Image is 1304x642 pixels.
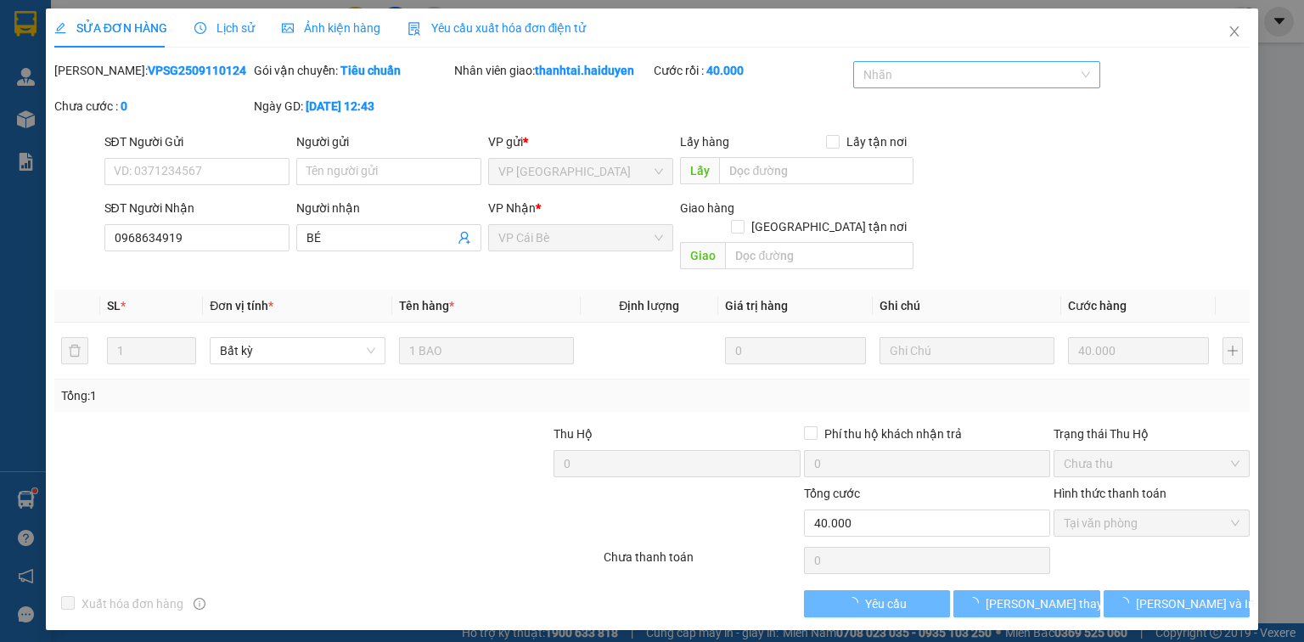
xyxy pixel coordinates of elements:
span: user-add [458,231,471,245]
span: Định lượng [619,299,679,313]
div: Người gửi [296,132,481,151]
span: VP Cái Bè [498,225,663,251]
span: loading [846,597,865,609]
span: loading [1117,597,1136,609]
span: Lấy [680,157,719,184]
span: Yêu cầu xuất hóa đơn điện tử [407,21,587,35]
b: 40.000 [706,64,744,77]
span: VP Sài Gòn [498,159,663,184]
span: Lấy tận nơi [840,132,913,151]
span: Giá trị hàng [725,299,788,313]
span: Bất kỳ [220,338,374,363]
button: [PERSON_NAME] thay đổi [953,590,1100,617]
span: Tên hàng [399,299,454,313]
span: SL [107,299,121,313]
span: clock-circle [194,22,206,34]
span: Tại văn phòng [1064,510,1239,536]
span: Giao [680,242,725,269]
span: Xuất hóa đơn hàng [75,594,190,613]
b: VPSG2509110124 [148,64,246,77]
input: 0 [1068,337,1209,364]
div: Cước rồi : [654,61,850,80]
b: 0 [121,99,127,113]
input: Dọc đường [725,242,913,269]
span: close [1228,25,1241,38]
div: Tổng: 1 [61,386,504,405]
span: Phí thu hộ khách nhận trả [818,425,969,443]
div: Người nhận [296,199,481,217]
span: VP Nhận [488,201,536,215]
div: Nhân viên giao: [454,61,650,80]
button: Close [1211,8,1258,56]
div: SĐT Người Gửi [104,132,289,151]
span: Đơn vị tính [210,299,273,313]
input: VD: Bàn, Ghế [399,337,574,364]
label: Hình thức thanh toán [1054,487,1166,500]
span: Ảnh kiện hàng [282,21,380,35]
span: Thu Hộ [554,427,593,441]
span: Giao hàng [680,201,734,215]
div: Ngày GD: [254,97,450,115]
button: Yêu cầu [804,590,951,617]
span: [GEOGRAPHIC_DATA] tận nơi [745,217,913,236]
span: Cước hàng [1068,299,1127,313]
div: Trạng thái Thu Hộ [1054,425,1250,443]
img: icon [407,22,421,36]
div: Gói vận chuyển: [254,61,450,80]
button: plus [1222,337,1243,364]
div: SĐT Người Nhận [104,199,289,217]
b: [DATE] 12:43 [306,99,374,113]
div: VP gửi [488,132,673,151]
span: Lịch sử [194,21,255,35]
span: [PERSON_NAME] thay đổi [986,594,1121,613]
div: Chưa thanh toán [602,548,801,577]
span: Tổng cước [804,487,860,500]
span: SỬA ĐƠN HÀNG [54,21,167,35]
span: loading [967,597,986,609]
span: Lấy hàng [680,135,729,149]
span: edit [54,22,66,34]
button: [PERSON_NAME] và In [1104,590,1251,617]
input: Dọc đường [719,157,913,184]
div: Chưa cước : [54,97,250,115]
span: [PERSON_NAME] và In [1136,594,1255,613]
b: Tiêu chuẩn [340,64,401,77]
span: Yêu cầu [865,594,907,613]
input: 0 [725,337,866,364]
b: thanhtai.haiduyen [535,64,634,77]
div: [PERSON_NAME]: [54,61,250,80]
span: Chưa thu [1064,451,1239,476]
th: Ghi chú [873,290,1061,323]
span: info-circle [194,598,205,610]
button: delete [61,337,88,364]
span: picture [282,22,294,34]
input: Ghi Chú [880,337,1054,364]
